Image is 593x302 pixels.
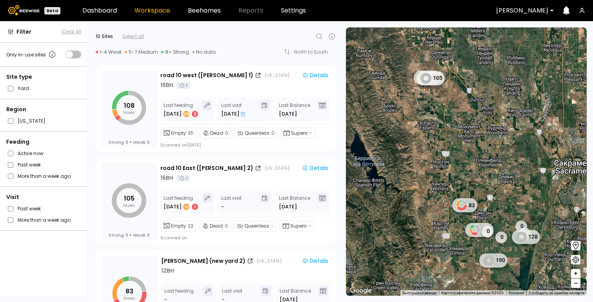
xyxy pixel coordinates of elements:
div: Empty: [160,128,196,139]
div: 108 [414,70,442,84]
div: 16 BH [160,81,173,89]
span: [DATE] [279,203,297,211]
div: Dead: [200,128,231,139]
div: road 10 East ([PERSON_NAME] 2) [160,164,253,172]
label: More than a week ago [18,216,71,224]
div: 5-7 Medium [125,49,158,55]
div: Site type [6,73,81,81]
div: Last Balance [279,101,310,118]
div: 190 [479,253,508,267]
div: 10 Sites [96,33,113,40]
span: – [574,278,578,288]
label: Yard [18,84,29,92]
button: Clear All [62,28,81,35]
div: 12 BH [161,267,174,275]
div: road 10 west ([PERSON_NAME] 1) [160,71,253,80]
button: Details [299,71,331,80]
div: [PERSON_NAME] (new yard 2) [161,257,246,265]
div: Supers: [280,128,315,139]
div: [DATE] [164,110,199,118]
div: Details [302,165,328,172]
div: Scanned on [160,235,187,241]
div: Last Balance [279,193,310,211]
div: 0 [519,227,531,239]
span: Reports [238,7,263,14]
div: No data [192,49,216,55]
span: 0 [225,130,228,137]
div: Select all [122,33,144,40]
img: Beewise logo [8,5,40,15]
a: Settings [281,7,306,14]
label: Past week [18,204,41,213]
div: 105 [417,71,445,85]
div: 1-4 Weak [96,49,122,55]
div: Empty: [160,221,196,231]
div: Last feeding [164,101,199,118]
a: Открыть эту область в Google Картах (в новом окне) [348,286,374,296]
div: - [221,203,224,211]
div: Only in-use sites [6,50,57,59]
div: [US_STATE] [256,258,282,264]
div: Visit [6,193,81,201]
label: More than a week ago [18,172,71,180]
a: Условия (ссылка откроется в новой вкладке) [508,291,524,295]
div: 0 [495,231,507,243]
div: 16 BH [160,174,173,182]
div: Last visit [221,193,242,211]
span: [DATE] [279,110,297,118]
div: Queenless: [234,221,276,231]
span: 0 [126,139,128,145]
div: 8+ Strong [161,49,189,55]
div: 0 [482,225,493,237]
a: Dashboard [82,7,117,14]
span: + [573,269,578,278]
a: Сообщить об ошибке на карте [529,291,584,295]
span: - [271,222,274,230]
div: 83 [452,198,477,212]
span: 0 [147,232,150,238]
label: Past week [18,161,41,169]
span: 0 [147,139,150,145]
div: Scanned on [DATE] [160,142,201,148]
div: 0 [515,220,527,232]
div: 2 [192,111,198,117]
span: 23 [188,222,193,230]
tspan: hives [124,295,135,301]
tspan: 108 [124,101,135,110]
div: Beta [44,7,60,14]
span: 35 [188,130,194,137]
div: 110 [465,223,493,237]
div: 10 [183,204,189,210]
a: Beehomes [188,7,221,14]
label: Active now [18,149,44,157]
div: Details [302,72,328,79]
tspan: 83 [126,287,133,296]
div: Details [302,257,328,264]
div: North to South [294,50,333,54]
span: 0 [271,130,275,137]
div: Feeding [6,138,81,146]
div: Strong Weak [109,139,150,145]
div: Region [6,105,81,114]
div: Strong Weak [109,232,150,238]
button: – [571,278,580,288]
div: 128 [512,230,540,244]
tspan: 105 [124,194,135,203]
button: + [571,269,580,278]
label: [US_STATE] [18,117,45,125]
div: [DATE] [221,110,245,118]
button: Details [299,257,331,265]
div: Dead: [199,221,231,231]
div: [DATE] [164,203,199,211]
span: Filter [16,28,31,36]
span: - [309,130,312,137]
div: 1 [176,82,190,89]
tspan: hives [123,202,135,208]
img: Google [348,286,374,296]
div: [US_STATE] [264,72,289,78]
div: 29 [183,111,189,117]
button: Details [299,164,331,172]
div: 1 [176,175,190,182]
a: Workspace [135,7,170,14]
button: Быстрые клавиши [402,290,437,296]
